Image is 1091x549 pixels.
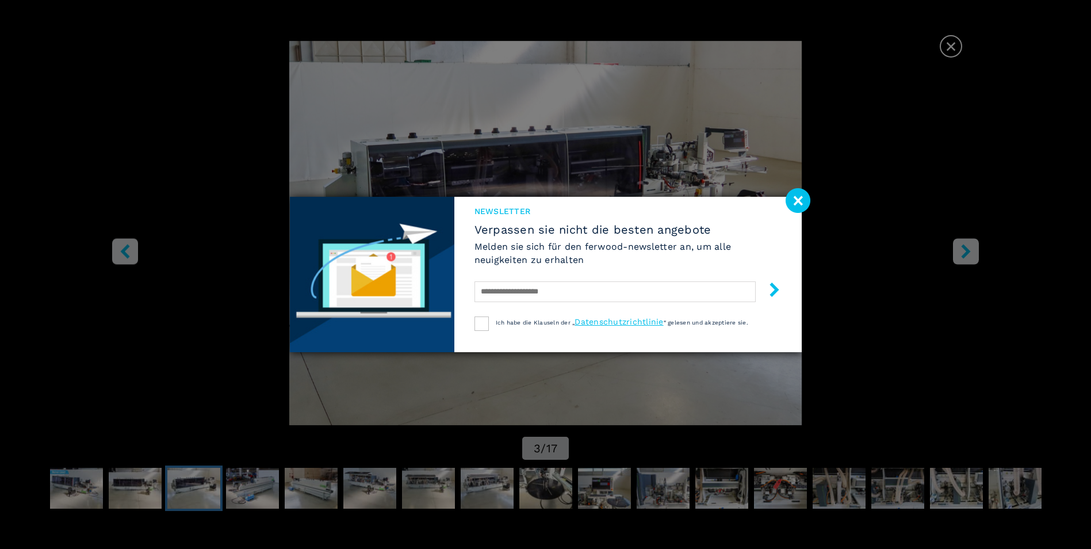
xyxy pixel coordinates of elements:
[496,319,575,326] span: Ich habe die Klauseln der „
[575,317,663,326] a: Datenschutzrichtlinie
[474,205,782,217] span: Newsletter
[290,197,454,352] img: Newsletter image
[474,223,782,237] span: Verpassen sie nicht die besten angebote
[756,278,782,305] button: submit-button
[664,319,748,326] span: “ gelesen und akzeptiere sie.
[474,240,782,266] h6: Melden sie sich für den ferwood-newsletter an, um alle neuigkeiten zu erhalten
